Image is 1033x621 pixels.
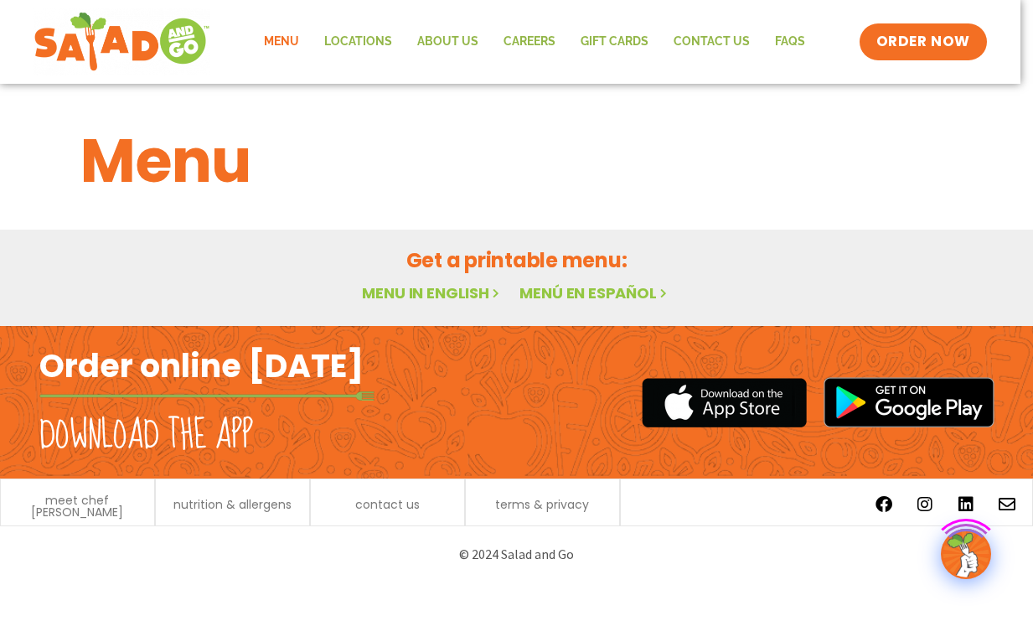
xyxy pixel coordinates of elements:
a: Menu in English [362,282,503,303]
a: GIFT CARDS [568,23,661,61]
a: contact us [355,499,420,510]
a: ORDER NOW [860,23,987,60]
nav: Menu [251,23,818,61]
a: Contact Us [661,23,762,61]
a: FAQs [762,23,818,61]
a: terms & privacy [495,499,589,510]
a: Menú en español [519,282,670,303]
h2: Get a printable menu: [80,246,953,275]
a: Locations [312,23,405,61]
h2: Order online [DATE] [39,345,364,386]
h2: Download the app [39,412,253,459]
a: Menu [251,23,312,61]
p: © 2024 Salad and Go [48,543,986,566]
span: ORDER NOW [876,32,970,52]
a: About Us [405,23,491,61]
a: meet chef [PERSON_NAME] [9,494,146,518]
img: appstore [642,375,807,430]
a: Careers [491,23,568,61]
img: google_play [824,377,994,427]
img: new-SAG-logo-768×292 [34,8,210,75]
img: fork [39,391,374,401]
a: nutrition & allergens [173,499,292,510]
h1: Menu [80,116,953,206]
